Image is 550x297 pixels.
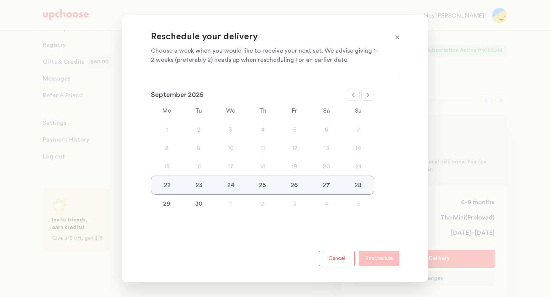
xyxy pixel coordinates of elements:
button: Reschedule [359,251,399,266]
div: 1 [151,125,183,134]
div: Mo [151,106,183,115]
div: 11 [247,144,279,153]
div: 28 [342,181,374,190]
button: Cancel [319,251,355,266]
div: 12 [278,144,311,153]
div: 4 [247,125,279,134]
div: 22 [151,181,183,190]
div: We [215,106,247,115]
div: Th [247,106,279,115]
p: Reschedule your delivery [151,31,380,43]
div: 15 [151,162,183,171]
div: 16 [183,162,215,171]
div: 23 [183,181,215,190]
div: 18 [247,162,279,171]
div: 17 [215,162,247,171]
div: 3 [278,199,311,208]
div: 5 [278,125,311,134]
div: 9 [183,144,215,153]
div: 30 [183,199,215,208]
div: 6 [311,125,343,134]
div: Sa [311,106,343,115]
div: 2 [183,125,215,134]
div: 19 [278,162,311,171]
div: 10 [215,144,247,153]
p: Reschedule [365,254,393,263]
div: Su [342,106,374,115]
div: 25 [247,181,278,190]
div: 20 [311,162,343,171]
div: 1 [215,199,247,208]
div: 29 [151,199,183,208]
div: 21 [342,162,374,171]
div: Tu [183,106,215,115]
div: 8 [151,144,183,153]
p: Choose a week when you would like to receive your next set. We advise giving 1-2 weeks (preferabl... [151,46,380,65]
div: 3 [215,125,247,134]
div: 5 [342,199,374,208]
div: 26 [278,181,310,190]
div: 13 [311,144,343,153]
div: Fr [278,106,311,115]
div: 2 [247,199,279,208]
div: 14 [342,144,374,153]
div: 27 [310,181,342,190]
div: 24 [215,181,247,190]
div: 4 [311,199,343,208]
div: 7 [342,125,374,134]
